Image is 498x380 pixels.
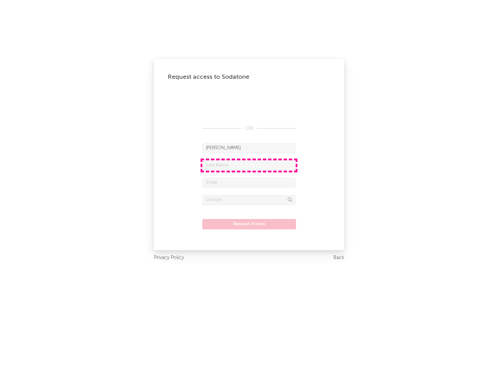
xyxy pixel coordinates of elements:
a: Privacy Policy [154,254,184,262]
button: Request Access [202,219,296,229]
input: Division [202,195,296,205]
input: First Name [202,143,296,153]
input: Last Name [202,160,296,171]
input: Email [202,178,296,188]
div: OR [202,124,296,133]
div: Request access to Sodatone [168,73,330,81]
a: Back [333,254,344,262]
